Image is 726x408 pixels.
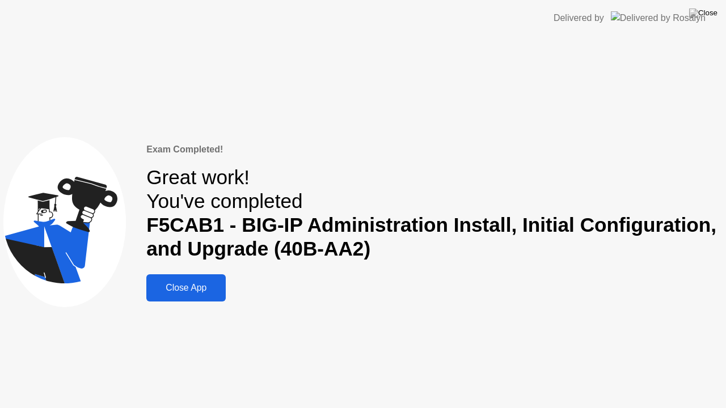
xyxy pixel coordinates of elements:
[554,11,604,25] div: Delivered by
[146,214,716,260] b: F5CAB1 - BIG-IP Administration Install, Initial Configuration, and Upgrade (40B-AA2)
[146,165,723,261] div: Great work! You've completed
[146,143,723,156] div: Exam Completed!
[689,8,717,18] img: Close
[611,11,706,24] img: Delivered by Rosalyn
[150,283,222,293] div: Close App
[146,274,226,301] button: Close App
